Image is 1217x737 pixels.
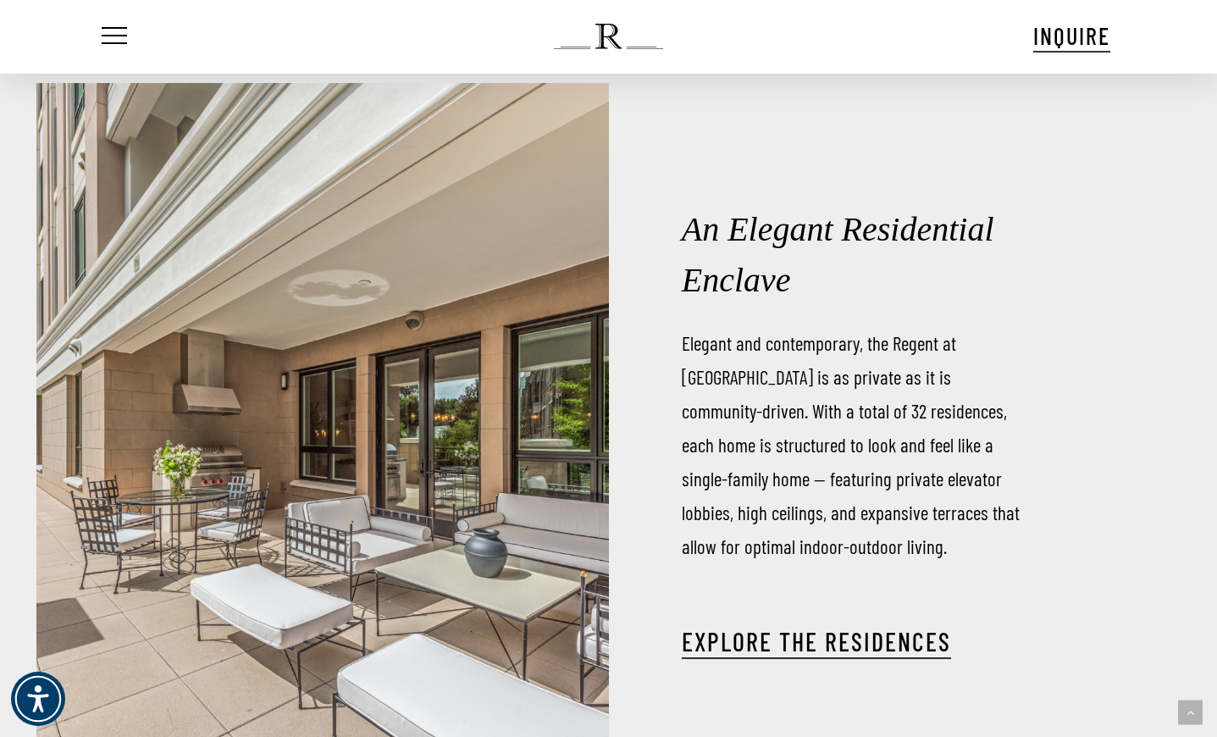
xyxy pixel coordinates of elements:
[1178,701,1203,725] a: Back to top
[682,326,1035,563] p: Elegant and contemporary, the Regent at [GEOGRAPHIC_DATA] is as private as it is community-driven...
[11,672,65,726] div: Accessibility Menu
[682,626,951,657] a: EXPLORE THE RESIDENCES
[1033,21,1110,50] span: INQUIRE
[1033,19,1110,53] a: INQUIRE
[554,24,663,49] img: The Regent
[98,28,127,46] a: Navigation Menu
[682,204,1035,306] h2: An Elegant Residential Enclave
